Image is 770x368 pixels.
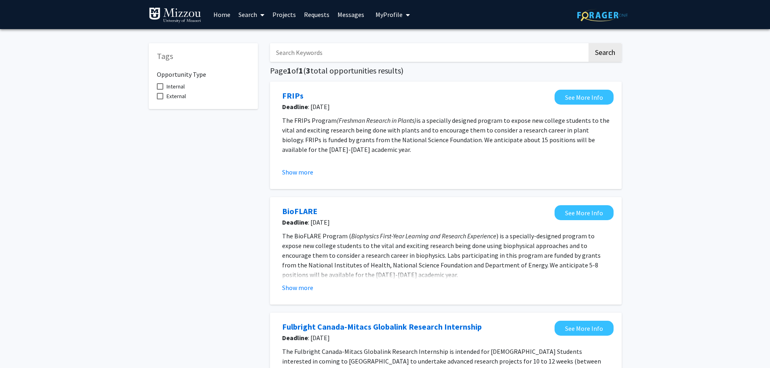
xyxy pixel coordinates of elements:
button: Show more [282,283,313,292]
a: Projects [268,0,300,29]
button: Search [589,43,622,62]
span: is a specially designed program to expose new college students to the vital and exciting research... [282,116,610,154]
em: Biophysics First-Year Learning and Research Experience [351,232,496,240]
span: My Profile [376,11,403,19]
b: Deadline [282,103,308,111]
a: Opens in a new tab [282,321,482,333]
a: Opens in a new tab [282,90,304,102]
b: Deadline [282,218,308,226]
b: Deadline [282,334,308,342]
a: Opens in a new tab [555,205,614,220]
a: Messages [333,0,368,29]
input: Search Keywords [270,43,587,62]
span: : [DATE] [282,217,551,227]
span: The BioFLARE Program ( [282,232,351,240]
h6: Opportunity Type [157,64,250,78]
span: : [DATE] [282,102,551,111]
a: Opens in a new tab [282,205,317,217]
span: External [167,91,186,101]
a: Opens in a new tab [555,90,614,105]
iframe: Chat [6,332,34,362]
a: Home [209,0,234,29]
a: Search [234,0,268,29]
span: ) is a specially-designed program to expose new college students to the vital and exciting resear... [282,232,601,279]
em: (Freshman Research in Plants) [337,116,416,124]
span: 1 [287,65,291,76]
a: Opens in a new tab [555,321,614,336]
h5: Tags [157,51,250,61]
span: 1 [299,65,303,76]
h5: Page of ( total opportunities results) [270,66,622,76]
a: Requests [300,0,333,29]
span: 3 [306,65,310,76]
span: Internal [167,82,185,91]
img: ForagerOne Logo [577,9,628,21]
button: Show more [282,167,313,177]
span: : [DATE] [282,333,551,343]
img: University of Missouri Logo [149,7,201,23]
span: The FRIPs Program [282,116,337,124]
